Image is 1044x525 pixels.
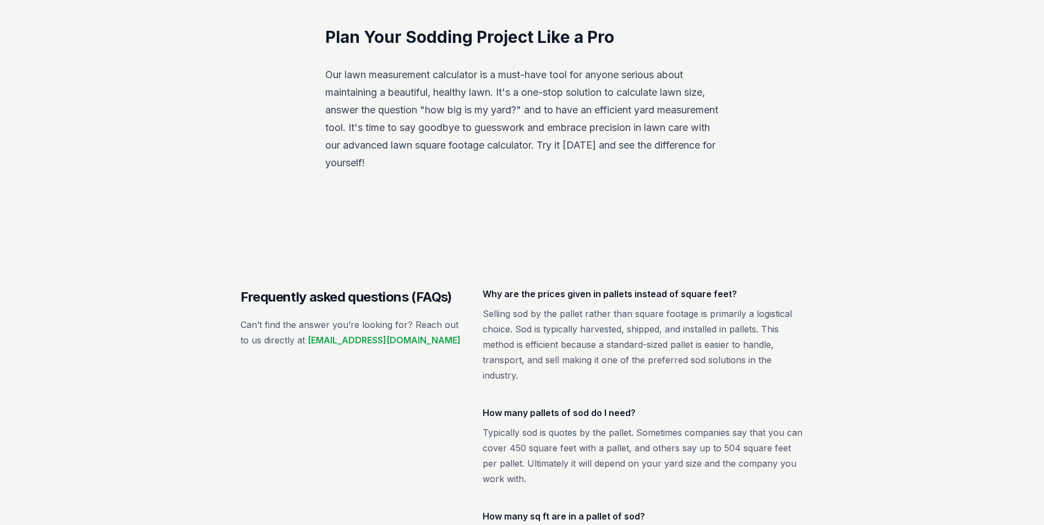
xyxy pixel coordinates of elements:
[483,306,804,383] p: Selling sod by the pallet rather than square footage is primarily a logistical choice. Sod is typ...
[483,405,804,420] h3: How many pallets of sod do I need?
[308,335,461,346] a: [EMAIL_ADDRESS][DOMAIN_NAME]
[483,508,804,524] h3: How many sq ft are in a pallet of sod?
[240,286,465,308] h2: Frequently asked questions (FAQs)
[483,425,804,486] p: Typically sod is quotes by the pallet. Sometimes companies say that you can cover 450 square feet...
[240,317,465,348] p: Can’t find the answer you’re looking for? Reach out to us directly at
[483,286,804,302] h3: Why are the prices given in pallets instead of square feet?
[325,66,719,172] p: Our lawn measurement calculator is a must-have tool for anyone serious about maintaining a beauti...
[325,26,719,48] h2: Plan Your Sodding Project Like a Pro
